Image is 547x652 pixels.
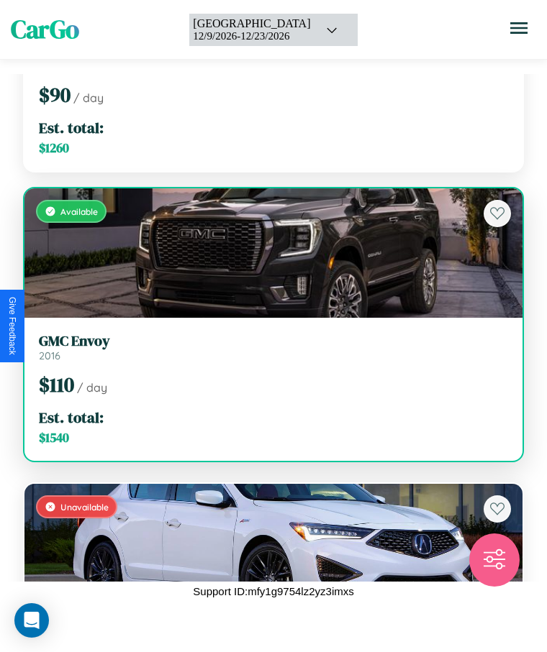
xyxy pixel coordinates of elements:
span: Est. total: [39,117,104,138]
span: / day [73,91,104,105]
div: Give Feedback [7,297,17,355]
span: Est. total: [39,407,104,428]
div: 12 / 9 / 2026 - 12 / 23 / 2026 [193,30,310,42]
span: $ 1540 [39,429,69,446]
a: GMC Envoy2016 [39,332,508,362]
span: 2016 [39,349,60,362]
span: $ 90 [39,81,71,109]
div: Open Intercom Messenger [14,603,49,638]
span: $ 1260 [39,139,69,157]
span: Unavailable [60,502,109,513]
span: / day [77,380,107,395]
span: CarGo [11,12,79,47]
span: $ 110 [39,371,74,398]
span: Available [60,206,98,217]
h3: GMC Envoy [39,332,508,349]
div: [GEOGRAPHIC_DATA] [193,17,310,30]
p: Support ID: mfy1g9754lz2yz3imxs [193,582,353,601]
